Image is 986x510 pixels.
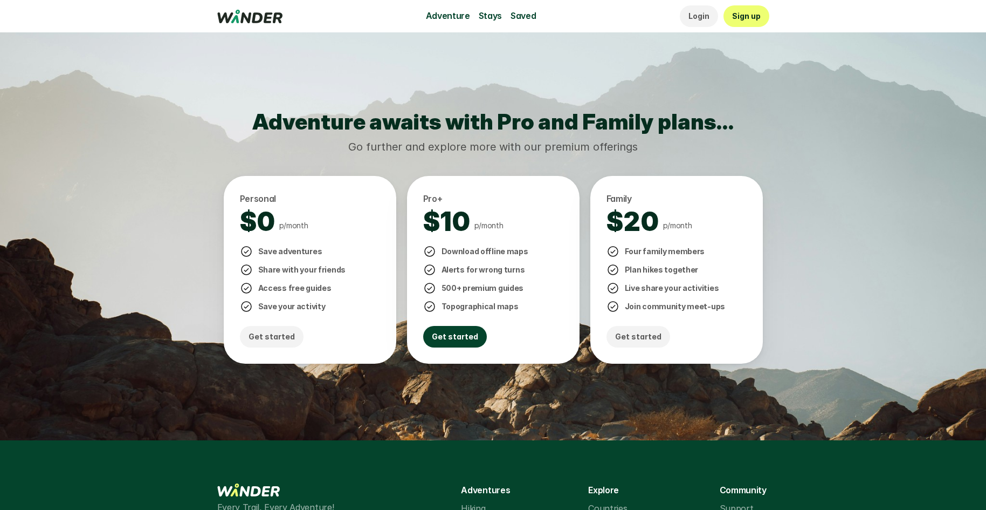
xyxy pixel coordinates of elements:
[720,484,767,498] p: Community
[426,9,470,23] p: Adventure
[423,192,443,206] p: Pro+
[625,282,719,294] p: Live share your activities
[442,301,519,312] p: Topographical maps
[606,192,632,206] p: Family
[625,264,699,276] p: Plan hikes together
[240,206,275,237] h2: $0
[663,220,692,232] p: p/month
[442,282,524,294] p: 500+ premium guides
[688,10,709,22] p: Login
[474,220,504,232] p: p/month
[461,484,510,498] p: Adventures
[258,301,326,312] p: Save your activity
[49,139,936,154] p: Go further and explore more with our premium offerings
[625,246,705,257] p: Four family members
[442,264,525,276] p: Alerts for wrong turns
[723,5,769,27] a: Sign up
[680,5,718,27] a: Login
[615,331,661,343] p: Get started
[249,331,295,343] p: Get started
[240,326,304,348] a: Get started
[732,10,761,22] p: Sign up
[279,220,308,232] p: p/month
[49,109,936,135] h2: Adventure awaits with Pro and Family plans…
[258,264,346,276] p: Share with your friends
[511,9,536,23] p: Saved
[240,192,276,206] p: Personal
[258,246,322,257] p: Save adventures
[625,301,726,312] p: Join community meet-ups
[432,331,478,343] p: Get started
[479,9,502,23] p: Stays
[442,246,528,257] p: Download offline maps
[606,206,659,237] h2: $20
[258,282,332,294] p: Access free guides
[588,484,619,498] p: Explore
[606,326,670,348] a: Get started
[423,206,470,237] h2: $10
